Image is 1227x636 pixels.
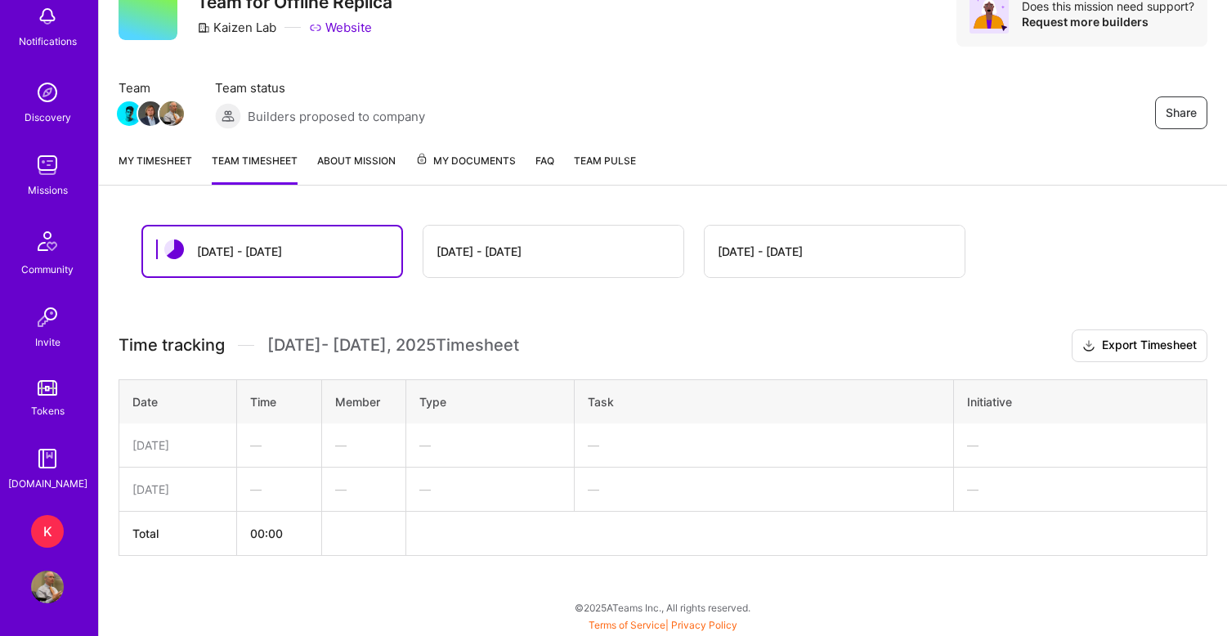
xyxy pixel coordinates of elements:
[1082,338,1095,355] i: icon Download
[671,619,737,631] a: Privacy Policy
[197,21,210,34] i: icon CompanyGray
[267,335,519,356] span: [DATE] - [DATE] , 2025 Timesheet
[119,152,192,185] a: My timesheet
[132,481,223,498] div: [DATE]
[25,109,71,126] div: Discovery
[164,240,184,259] img: status icon
[415,152,516,185] a: My Documents
[588,437,940,454] div: —
[31,571,64,603] img: User Avatar
[197,243,282,260] div: [DATE] - [DATE]
[31,442,64,475] img: guide book
[28,181,68,199] div: Missions
[1072,329,1207,362] button: Export Timesheet
[967,437,1193,454] div: —
[27,515,68,548] a: K
[119,79,182,96] span: Team
[197,19,276,36] div: Kaizen Lab
[250,437,307,454] div: —
[27,571,68,603] a: User Avatar
[574,152,636,185] a: Team Pulse
[215,79,425,96] span: Team status
[589,619,737,631] span: |
[588,481,940,498] div: —
[237,379,321,423] th: Time
[574,155,636,167] span: Team Pulse
[119,379,237,423] th: Date
[437,243,522,260] div: [DATE] - [DATE]
[119,100,140,128] a: Team Member Avatar
[419,437,561,454] div: —
[215,103,241,129] img: Builders proposed to company
[117,101,141,126] img: Team Member Avatar
[8,475,87,492] div: [DOMAIN_NAME]
[138,101,163,126] img: Team Member Avatar
[19,33,77,50] div: Notifications
[161,100,182,128] a: Team Member Avatar
[1022,14,1194,29] div: Request more builders
[954,379,1207,423] th: Initiative
[21,261,74,278] div: Community
[28,222,67,261] img: Community
[1155,96,1207,129] button: Share
[119,511,237,555] th: Total
[535,152,554,185] a: FAQ
[31,515,64,548] div: K
[575,379,954,423] th: Task
[35,334,60,351] div: Invite
[159,101,184,126] img: Team Member Avatar
[967,481,1193,498] div: —
[321,379,405,423] th: Member
[718,243,803,260] div: [DATE] - [DATE]
[248,108,425,125] span: Builders proposed to company
[335,437,392,454] div: —
[419,481,561,498] div: —
[237,511,321,555] th: 00:00
[31,149,64,181] img: teamwork
[335,481,392,498] div: —
[212,152,298,185] a: Team timesheet
[140,100,161,128] a: Team Member Avatar
[98,587,1227,628] div: © 2025 ATeams Inc., All rights reserved.
[31,76,64,109] img: discovery
[250,481,307,498] div: —
[415,152,516,170] span: My Documents
[1166,105,1197,121] span: Share
[132,437,223,454] div: [DATE]
[589,619,665,631] a: Terms of Service
[38,380,57,396] img: tokens
[119,335,225,356] span: Time tracking
[31,301,64,334] img: Invite
[405,379,574,423] th: Type
[31,402,65,419] div: Tokens
[309,19,372,36] a: Website
[317,152,396,185] a: About Mission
